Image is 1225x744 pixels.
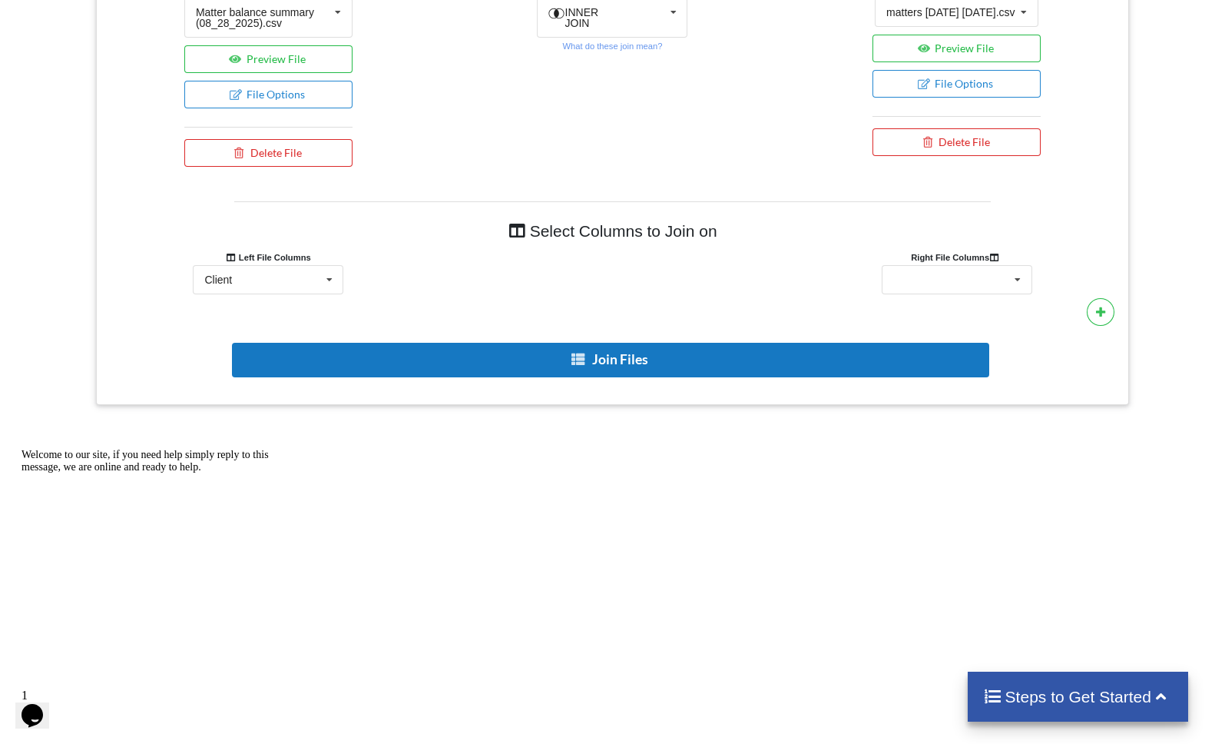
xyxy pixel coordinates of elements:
[6,6,253,30] span: Welcome to our site, if you need help simply reply to this message, we are online and ready to help.
[872,70,1041,98] button: File Options
[872,128,1041,156] button: Delete File
[184,45,353,73] button: Preview File
[184,81,353,108] button: File Options
[15,443,292,675] iframe: chat widget
[886,7,1015,18] div: matters [DATE] [DATE].csv
[204,274,232,285] div: Client
[872,35,1041,62] button: Preview File
[234,214,992,248] h4: Select Columns to Join on
[232,343,989,377] button: Join Files
[226,253,311,262] b: Left File Columns
[911,253,1002,262] b: Right File Columns
[565,6,599,29] span: INNER JOIN
[983,687,1173,706] h4: Steps to Get Started
[196,7,329,28] div: Matter balance summary (08_28_2025).csv
[6,6,283,31] div: Welcome to our site, if you need help simply reply to this message, we are online and ready to help.
[562,42,662,51] small: What do these join mean?
[184,139,353,167] button: Delete File
[15,683,65,729] iframe: chat widget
